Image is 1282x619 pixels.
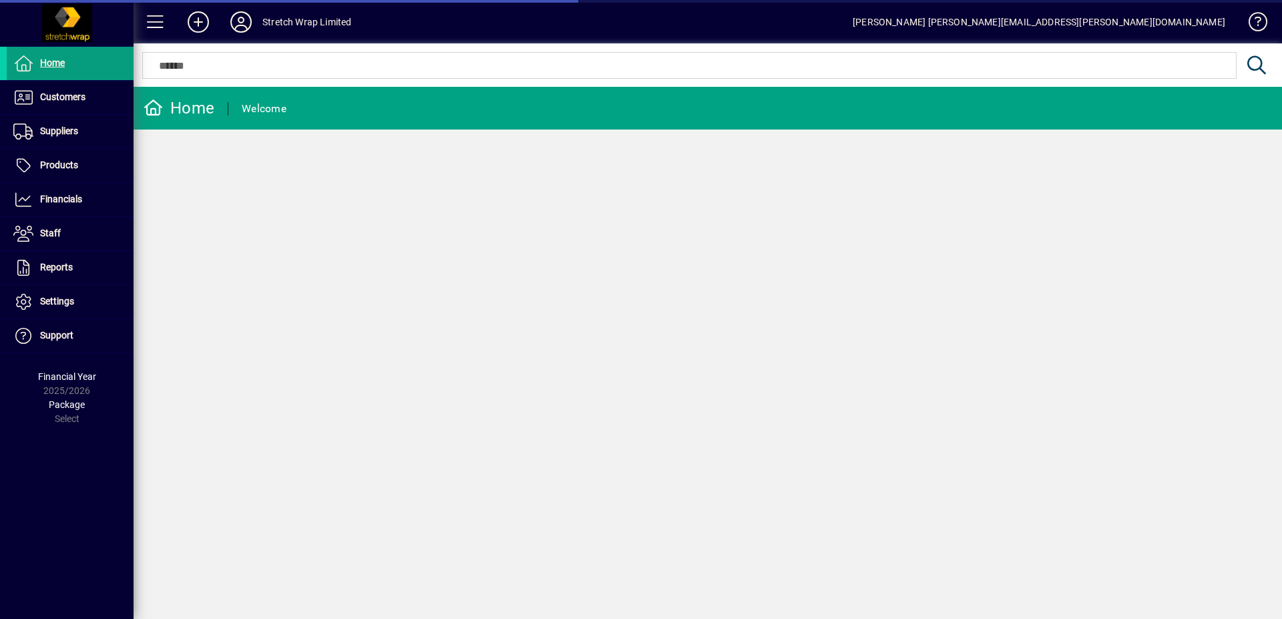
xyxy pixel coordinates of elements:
[40,91,85,102] span: Customers
[144,97,214,119] div: Home
[1239,3,1265,46] a: Knowledge Base
[177,10,220,34] button: Add
[7,285,134,319] a: Settings
[7,149,134,182] a: Products
[40,262,73,272] span: Reports
[38,371,96,382] span: Financial Year
[7,217,134,250] a: Staff
[242,98,286,120] div: Welcome
[40,296,74,306] span: Settings
[853,11,1225,33] div: [PERSON_NAME] [PERSON_NAME][EMAIL_ADDRESS][PERSON_NAME][DOMAIN_NAME]
[262,11,352,33] div: Stretch Wrap Limited
[49,399,85,410] span: Package
[40,330,73,341] span: Support
[220,10,262,34] button: Profile
[7,251,134,284] a: Reports
[7,319,134,353] a: Support
[7,115,134,148] a: Suppliers
[40,126,78,136] span: Suppliers
[40,160,78,170] span: Products
[7,81,134,114] a: Customers
[40,228,61,238] span: Staff
[40,194,82,204] span: Financials
[7,183,134,216] a: Financials
[40,57,65,68] span: Home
